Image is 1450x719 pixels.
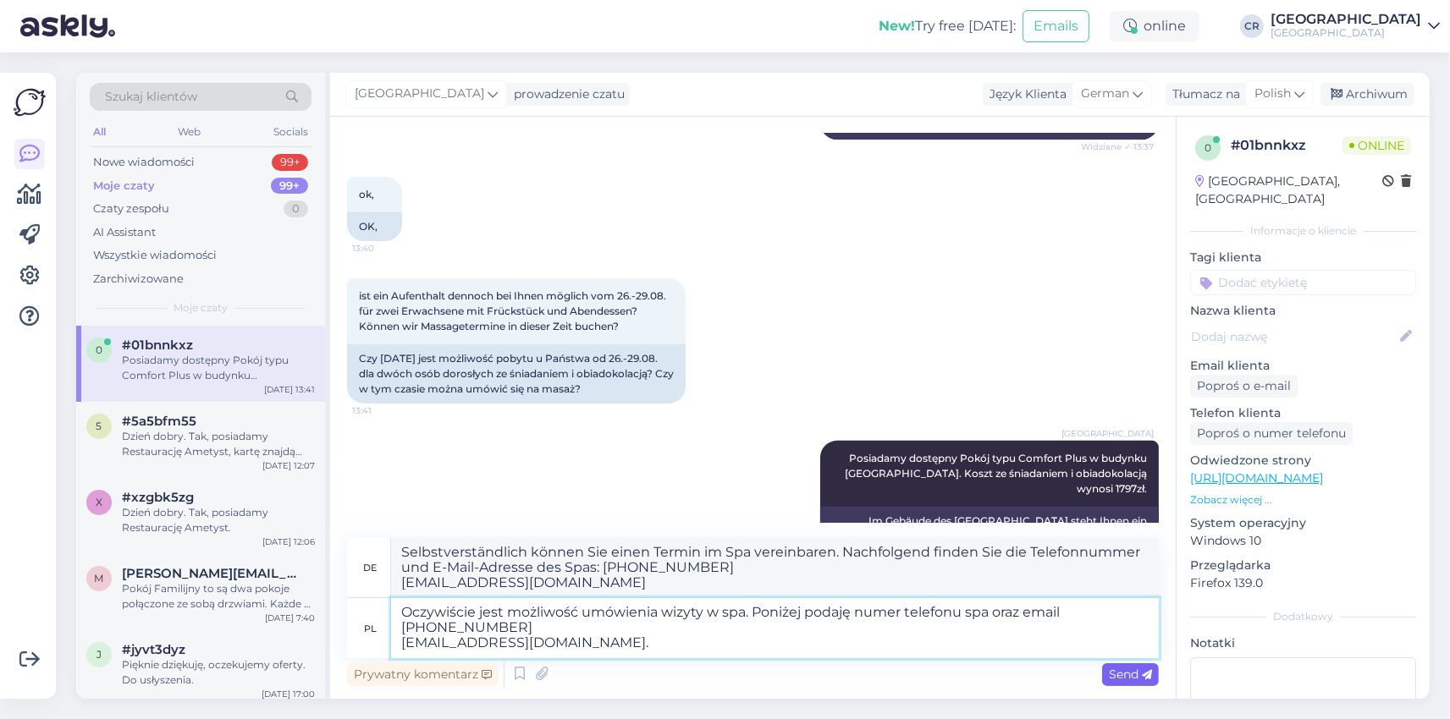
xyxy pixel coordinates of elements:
textarea: Selbstverständlich können Sie einen Termin im Spa vereinbaren. Nachfolgend finden Sie die Telefon... [391,538,1159,597]
input: Dodać etykietę [1190,270,1416,295]
div: online [1110,11,1199,41]
div: [DATE] 12:06 [262,535,315,548]
div: Prywatny komentarz [347,663,499,686]
p: Notatki [1190,634,1416,652]
div: Dzień dobry. Tak, posiadamy Restaurację Ametyst, kartę znajdą Państwo na Naszej stronie interneto... [122,429,315,459]
div: Czaty zespołu [93,200,169,217]
div: Pięknie dziękuję, oczekujemy oferty. Do usłyszenia. [122,657,315,688]
div: pl [364,614,377,643]
span: Send [1109,667,1152,682]
p: Odwiedzone strony [1190,452,1416,469]
div: Pokój Familijny to są dwa pokoje połączone ze sobą drzwiami. Każde z nich posiada osobną łazienkę... [122,581,315,612]
span: [GEOGRAPHIC_DATA] [355,85,484,103]
div: 0 [284,200,308,217]
span: 13:40 [352,242,416,255]
button: Emails [1023,10,1089,42]
div: Zarchiwizowane [93,271,184,288]
div: Archiwum [1320,83,1414,106]
div: de [364,553,378,582]
span: mariusz.olenkiewicz@gmail.com [122,566,298,581]
span: German [1081,85,1129,103]
div: Moje czaty [93,178,155,195]
div: [DATE] 12:07 [262,459,315,472]
div: [GEOGRAPHIC_DATA], [GEOGRAPHIC_DATA] [1195,173,1382,208]
p: Firefox 139.0 [1190,574,1416,592]
div: OK, [347,212,402,241]
div: [DATE] 13:41 [264,383,315,396]
span: 0 [96,343,102,356]
p: Nazwa klienta [1190,302,1416,320]
div: Język Klienta [983,85,1067,103]
span: #xzgbk5zg [122,490,194,505]
p: Tagi klienta [1190,249,1416,266]
div: Poproś o e-mail [1190,375,1298,398]
div: 99+ [271,178,308,195]
span: x [96,496,102,508]
div: Poproś o numer telefonu [1190,422,1353,445]
div: [GEOGRAPHIC_DATA] [1271,26,1421,40]
textarea: Oczywiście jest możliwość umówienia wizyty w spa. Poniżej podaję numer telefonu spa oraz email [P... [391,598,1159,658]
div: Informacje o kliencie [1190,223,1416,239]
div: Im Gebäude des [GEOGRAPHIC_DATA] steht Ihnen ein Comfort Plus-Zimmer zur Verfügung. Der Preis ink... [820,507,1159,566]
span: ok, [359,188,374,200]
a: [GEOGRAPHIC_DATA][GEOGRAPHIC_DATA] [1271,13,1440,40]
div: CR [1240,14,1264,38]
div: Socials [270,121,312,143]
span: Szukaj klientów [105,88,197,106]
input: Dodaj nazwę [1191,327,1397,346]
div: Posiadamy dostępny Pokój typu Comfort Plus w budynku [GEOGRAPHIC_DATA]. Koszt ze śniadaniem i obi... [122,353,315,383]
span: Polish [1254,85,1291,103]
span: Online [1342,136,1411,155]
div: # 01bnnkxz [1231,135,1342,156]
span: Moje czaty [174,300,228,316]
p: System operacyjny [1190,514,1416,532]
div: Czy [DATE] jest możliwość pobytu u Państwa od 26.-29.08. dla dwóch osób dorosłych ze śniadaniem i... [347,344,686,403]
p: Windows 10 [1190,532,1416,550]
div: Nowe wiadomości [93,154,195,171]
div: AI Assistant [93,224,156,241]
a: [URL][DOMAIN_NAME] [1190,470,1323,486]
div: [GEOGRAPHIC_DATA] [1271,13,1421,26]
span: m [95,572,104,585]
p: Email klienta [1190,357,1416,375]
span: 0 [1205,141,1211,154]
div: [DATE] 7:40 [265,612,315,624]
span: #01bnnkxz [122,338,193,353]
p: Telefon klienta [1190,404,1416,422]
div: Web [175,121,205,143]
span: Posiadamy dostępny Pokój typu Comfort Plus w budynku [GEOGRAPHIC_DATA]. Koszt ze śniadaniem i obi... [845,452,1150,495]
div: prowadzenie czatu [507,85,625,103]
span: ist ein Aufenthalt dennoch bei Ihnen möglich vom 26.-29.08. für zwei Erwachsene mit Frückstück un... [359,289,669,332]
div: All [90,121,109,143]
div: [DATE] 17:00 [262,688,315,700]
div: Dodatkowy [1190,609,1416,624]
p: Zobacz więcej ... [1190,492,1416,508]
div: Dzień dobry. Tak, posiadamy Restaurację Ametyst. [122,505,315,535]
div: Try free [DATE]: [879,16,1016,36]
span: #5a5bfm55 [122,414,196,429]
div: Wszystkie wiadomości [93,247,217,264]
span: #jyvt3dyz [122,642,185,657]
b: New! [879,18,915,34]
span: Widziane ✓ 13:37 [1081,140,1154,153]
p: Przeglądarka [1190,557,1416,574]
div: Tłumacz na [1166,85,1240,103]
span: j [96,648,102,661]
span: [GEOGRAPHIC_DATA] [1061,427,1154,440]
span: 5 [96,420,102,432]
div: 99+ [272,154,308,171]
span: 13:41 [352,404,416,417]
img: Askly Logo [14,86,46,118]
